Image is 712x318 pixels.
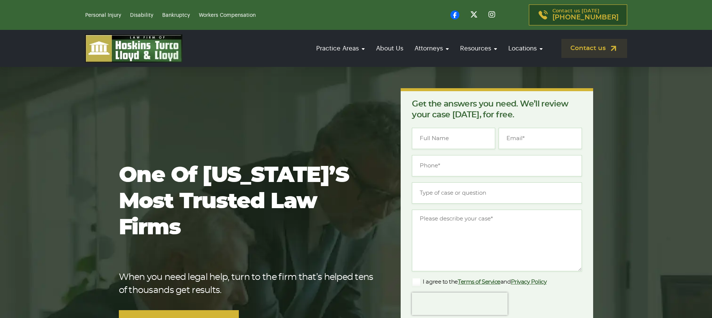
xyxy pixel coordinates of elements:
a: Personal Injury [85,13,121,18]
a: Resources [456,38,501,59]
p: Get the answers you need. We’ll review your case [DATE], for free. [412,99,582,120]
input: Type of case or question [412,182,582,204]
a: Contact us [561,39,627,58]
a: Disability [130,13,153,18]
input: Phone* [412,155,582,176]
input: Full Name [412,128,495,149]
span: [PHONE_NUMBER] [552,14,619,21]
h1: One of [US_STATE]’s most trusted law firms [119,163,377,241]
input: Email* [499,128,582,149]
img: logo [85,34,182,62]
a: Bankruptcy [162,13,190,18]
a: Privacy Policy [511,279,547,285]
a: About Us [372,38,407,59]
a: Practice Areas [312,38,369,59]
a: Attorneys [411,38,453,59]
a: Terms of Service [458,279,500,285]
a: Locations [505,38,546,59]
iframe: reCAPTCHA [412,293,508,315]
label: I agree to the and [412,278,546,287]
p: Contact us [DATE] [552,9,619,21]
a: Workers Compensation [199,13,256,18]
p: When you need legal help, turn to the firm that’s helped tens of thousands get results. [119,271,377,297]
a: Contact us [DATE][PHONE_NUMBER] [529,4,627,25]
